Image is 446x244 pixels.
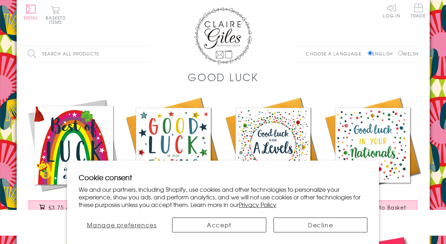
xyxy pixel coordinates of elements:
a: Trade [411,4,426,19]
span: Menu [24,15,38,21]
a: Good Luck in Nationals Card, Dots, Embellished with pompoms £3.75 Add to Basket [323,95,422,221]
span: Trade [411,4,426,18]
input: Search [143,46,151,62]
label: English [368,50,396,57]
a: Privacy Policy [239,200,276,209]
button: Accept [172,218,266,232]
p: Choose a language: [306,50,366,57]
a: A Level Good Luck Card, Dotty Circle, Embellished with pompoms £3.75 Add to Basket [223,95,323,221]
button: £3.75 Add to Basket [29,200,118,214]
img: A Level Good Luck Card, Dotty Circle, Embellished with pompoms [223,95,323,195]
span: £3.75 Add to Basket [49,204,108,211]
a: Good Luck Exams Card, Rainbow, Embellished with a colourful tassel £3.75 Add to Basket [24,95,124,221]
img: Good Luck in Nationals Card, Dots, Embellished with pompoms [323,95,422,195]
button: Basket0 items [46,6,66,24]
button: Manage preferences [79,218,165,232]
button: Decline [274,218,368,232]
span: 0 items [49,15,66,25]
span: Manage preferences [87,220,157,229]
h1: Good Luck [188,70,258,84]
a: Log In [383,4,400,18]
label: Welsh [398,50,419,57]
img: Claire Giles Greetings Cards [194,7,252,65]
a: Exam Good Luck Card, Stars, Embellished with pompoms £3.75 Add to Basket [124,95,223,221]
input: Welsh [398,51,403,55]
img: Exam Good Luck Card, Stars, Embellished with pompoms [124,95,223,195]
input: English [368,51,372,55]
img: Good Luck Exams Card, Rainbow, Embellished with a colourful tassel [24,95,124,195]
p: We and our partners, including Shopify, use cookies and other technologies to personalize your ex... [79,186,368,208]
input: Search all products [24,46,151,62]
h2: Cookie consent [79,172,368,182]
button: Menu [24,5,38,20]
